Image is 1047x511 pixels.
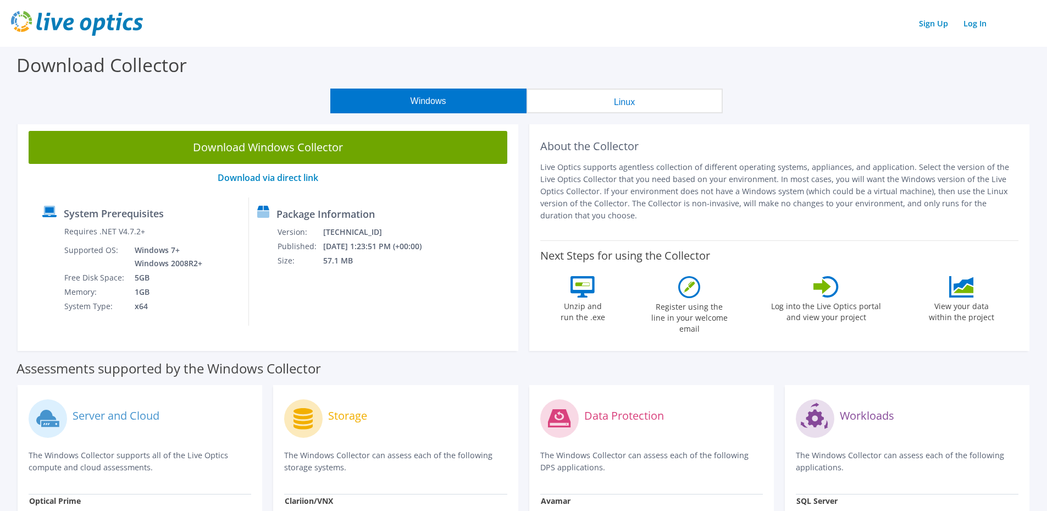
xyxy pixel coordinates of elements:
label: Requires .NET V4.7.2+ [64,226,145,237]
strong: Optical Prime [29,496,81,506]
td: Windows 7+ Windows 2008R2+ [126,243,204,271]
p: Live Optics supports agentless collection of different operating systems, appliances, and applica... [540,161,1019,222]
td: Size: [277,254,323,268]
label: Data Protection [584,410,664,421]
td: System Type: [64,299,126,314]
button: Linux [527,89,723,113]
td: [DATE] 1:23:51 PM (+00:00) [323,239,436,254]
label: Log into the Live Optics portal and view your project [771,298,882,323]
label: Assessments supported by the Windows Collector [16,363,321,374]
p: The Windows Collector can assess each of the following DPS applications. [540,449,763,474]
td: 5GB [126,271,204,285]
td: Supported OS: [64,243,126,271]
p: The Windows Collector can assess each of the following applications. [796,449,1018,474]
p: The Windows Collector can assess each of the following storage systems. [284,449,507,474]
td: 57.1 MB [323,254,436,268]
label: Workloads [840,410,894,421]
a: Sign Up [913,15,954,31]
a: Download via direct link [218,172,318,184]
strong: Avamar [541,496,570,506]
img: live_optics_svg.svg [11,11,143,36]
p: The Windows Collector supports all of the Live Optics compute and cloud assessments. [29,449,251,474]
td: x64 [126,299,204,314]
label: Next Steps for using the Collector [540,249,710,262]
td: Free Disk Space: [64,271,126,285]
label: Package Information [276,208,375,219]
label: Register using the line in your welcome email [648,298,730,334]
label: Unzip and run the .exe [557,298,608,323]
label: System Prerequisites [64,208,164,219]
label: Download Collector [16,52,187,78]
td: 1GB [126,285,204,299]
label: Storage [328,410,367,421]
strong: Clariion/VNX [285,496,333,506]
label: View your data within the project [922,298,1001,323]
td: [TECHNICAL_ID] [323,225,436,239]
label: Server and Cloud [73,410,159,421]
td: Published: [277,239,323,254]
a: Download Windows Collector [29,131,507,164]
td: Version: [277,225,323,239]
button: Windows [330,89,527,113]
a: Log In [958,15,992,31]
td: Memory: [64,285,126,299]
h2: About the Collector [540,140,1019,153]
strong: SQL Server [796,496,838,506]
